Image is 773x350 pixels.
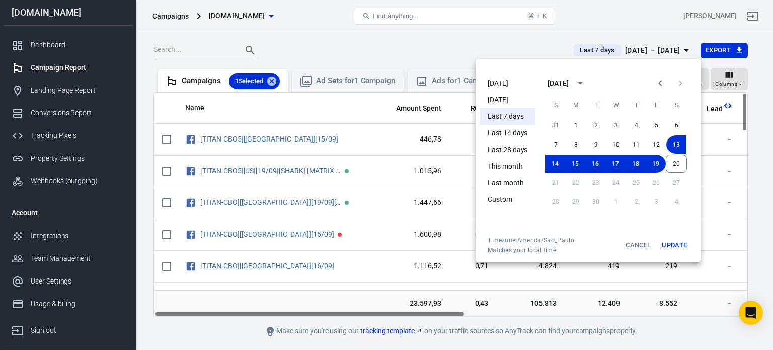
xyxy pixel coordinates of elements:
span: Matches your local time [488,246,574,254]
button: 1 [566,116,586,134]
span: Friday [647,95,665,115]
button: 17 [605,155,626,173]
li: [DATE] [480,92,535,108]
li: Last 14 days [480,125,535,142]
span: Thursday [627,95,645,115]
button: 7 [546,135,566,154]
div: Open Intercom Messenger [739,301,763,325]
button: Update [658,236,690,254]
button: 6 [666,116,686,134]
button: 3 [606,116,626,134]
button: 8 [566,135,586,154]
button: Previous month [650,73,670,93]
span: Monday [567,95,585,115]
button: 18 [626,155,646,173]
button: 13 [666,135,686,154]
li: Last 7 days [480,108,535,125]
button: 15 [565,155,585,173]
button: 12 [646,135,666,154]
span: Saturday [667,95,685,115]
button: 9 [586,135,606,154]
button: Cancel [622,236,654,254]
button: calendar view is open, switch to year view [572,75,589,92]
span: Tuesday [587,95,605,115]
span: Wednesday [607,95,625,115]
button: 10 [606,135,626,154]
button: 14 [545,155,565,173]
div: [DATE] [548,78,569,89]
button: 2 [586,116,606,134]
li: Last month [480,175,535,191]
div: Timezone: America/Sao_Paulo [488,236,574,244]
li: Last 28 days [480,142,535,158]
button: 16 [585,155,605,173]
button: 11 [626,135,646,154]
li: [DATE] [480,75,535,92]
button: 20 [666,155,687,173]
button: 5 [646,116,666,134]
button: 31 [546,116,566,134]
li: Custom [480,191,535,208]
button: 4 [626,116,646,134]
span: Sunday [547,95,565,115]
button: 19 [646,155,666,173]
li: This month [480,158,535,175]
